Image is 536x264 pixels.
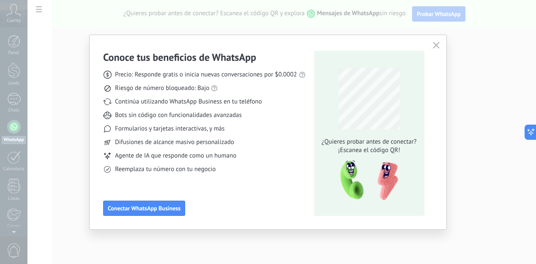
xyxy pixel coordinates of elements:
span: Formularios y tarjetas interactivas, y más [115,125,224,133]
img: qr-pic-1x.png [333,158,400,203]
span: Agente de IA que responde como un humano [115,152,236,160]
span: Riesgo de número bloqueado: Bajo [115,84,209,93]
span: Reemplaza tu número con tu negocio [115,165,216,174]
span: Bots sin código con funcionalidades avanzadas [115,111,242,120]
span: Difusiones de alcance masivo personalizado [115,138,234,147]
span: Conectar WhatsApp Business [108,205,180,211]
h3: Conoce tus beneficios de WhatsApp [103,51,256,64]
span: Precio: Responde gratis o inicia nuevas conversaciones por $0.0002 [115,71,297,79]
span: ¡Escanea el código QR! [319,146,419,155]
button: Conectar WhatsApp Business [103,201,185,216]
span: Continúa utilizando WhatsApp Business en tu teléfono [115,98,262,106]
span: ¿Quieres probar antes de conectar? [319,138,419,146]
